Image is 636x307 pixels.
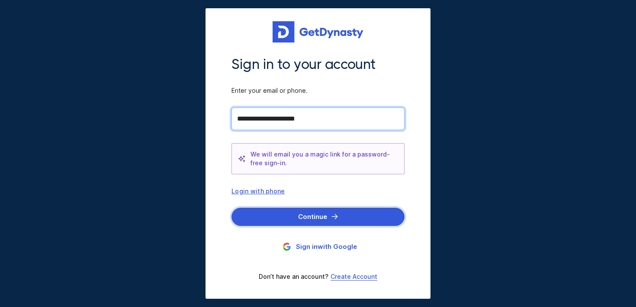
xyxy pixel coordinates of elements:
[231,208,405,226] button: Continue
[231,56,405,74] span: Sign in to your account
[231,187,405,195] div: Login with phone
[251,150,398,167] span: We will email you a magic link for a password-free sign-in.
[231,268,405,286] div: Don’t have an account?
[273,21,363,43] img: Get started for free with Dynasty Trust Company
[331,273,377,280] a: Create Account
[231,87,405,95] span: Enter your email or phone.
[231,239,405,255] button: Sign inwith Google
